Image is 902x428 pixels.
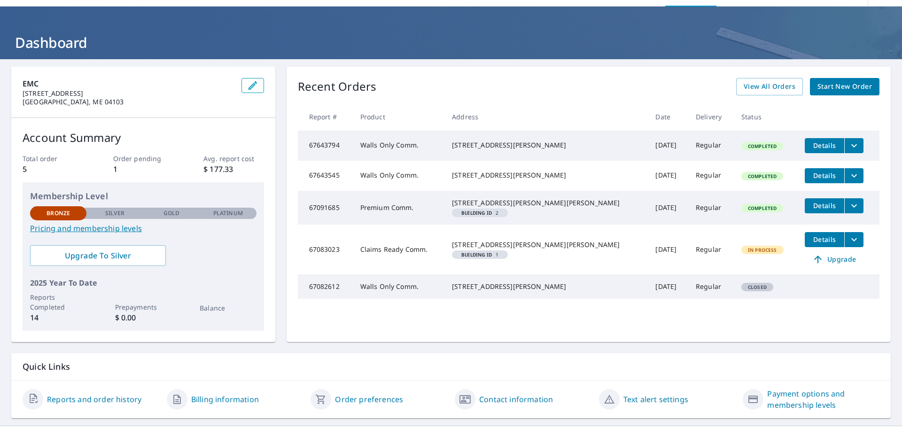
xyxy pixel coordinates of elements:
[805,252,863,267] a: Upgrade
[805,168,844,183] button: detailsBtn-67643545
[353,274,445,299] td: Walls Only Comm.
[810,201,839,210] span: Details
[298,103,353,131] th: Report #
[163,209,179,218] p: Gold
[30,292,86,312] p: Reports Completed
[688,103,734,131] th: Delivery
[298,225,353,274] td: 67083023
[30,190,257,202] p: Membership Level
[742,205,782,211] span: Completed
[742,284,772,290] span: Closed
[353,161,445,191] td: Walls Only Comm.
[844,198,863,213] button: filesDropdownBtn-67091685
[452,140,640,150] div: [STREET_ADDRESS][PERSON_NAME]
[844,168,863,183] button: filesDropdownBtn-67643545
[805,198,844,213] button: detailsBtn-67091685
[191,394,259,405] a: Billing information
[648,131,688,161] td: [DATE]
[452,240,640,249] div: [STREET_ADDRESS][PERSON_NAME][PERSON_NAME]
[767,388,879,411] a: Payment options and membership levels
[115,312,171,323] p: $ 0.00
[11,33,891,52] h1: Dashboard
[30,245,166,266] a: Upgrade To Silver
[113,154,173,163] p: Order pending
[23,129,264,146] p: Account Summary
[23,361,879,373] p: Quick Links
[461,252,492,257] em: Building ID
[105,209,125,218] p: Silver
[805,138,844,153] button: detailsBtn-67643794
[742,247,783,253] span: In Process
[298,78,377,95] p: Recent Orders
[213,209,243,218] p: Platinum
[844,232,863,247] button: filesDropdownBtn-67083023
[734,103,797,131] th: Status
[23,98,234,106] p: [GEOGRAPHIC_DATA], ME 04103
[736,78,803,95] a: View All Orders
[47,209,70,218] p: Bronze
[810,235,839,244] span: Details
[648,191,688,225] td: [DATE]
[47,394,141,405] a: Reports and order history
[452,282,640,291] div: [STREET_ADDRESS][PERSON_NAME]
[461,210,492,215] em: Building ID
[810,171,839,180] span: Details
[648,274,688,299] td: [DATE]
[688,131,734,161] td: Regular
[452,171,640,180] div: [STREET_ADDRESS][PERSON_NAME]
[353,103,445,131] th: Product
[623,394,688,405] a: Text alert settings
[113,163,173,175] p: 1
[742,173,782,179] span: Completed
[23,154,83,163] p: Total order
[456,252,504,257] span: 1
[353,131,445,161] td: Walls Only Comm.
[353,225,445,274] td: Claims Ready Comm.
[298,274,353,299] td: 67082612
[688,161,734,191] td: Regular
[844,138,863,153] button: filesDropdownBtn-67643794
[200,303,256,313] p: Balance
[23,78,234,89] p: EMC
[688,274,734,299] td: Regular
[203,154,264,163] p: Avg. report cost
[298,161,353,191] td: 67643545
[23,89,234,98] p: [STREET_ADDRESS]
[115,302,171,312] p: Prepayments
[742,143,782,149] span: Completed
[298,131,353,161] td: 67643794
[335,394,403,405] a: Order preferences
[648,161,688,191] td: [DATE]
[444,103,648,131] th: Address
[452,198,640,208] div: [STREET_ADDRESS][PERSON_NAME][PERSON_NAME]
[688,225,734,274] td: Regular
[30,312,86,323] p: 14
[744,81,795,93] span: View All Orders
[810,254,858,265] span: Upgrade
[805,232,844,247] button: detailsBtn-67083023
[30,223,257,234] a: Pricing and membership levels
[810,78,879,95] a: Start New Order
[810,141,839,150] span: Details
[479,394,553,405] a: Contact information
[30,277,257,288] p: 2025 Year To Date
[23,163,83,175] p: 5
[456,210,504,215] span: 2
[353,191,445,225] td: Premium Comm.
[203,163,264,175] p: $ 177.33
[298,191,353,225] td: 67091685
[38,250,158,261] span: Upgrade To Silver
[688,191,734,225] td: Regular
[648,103,688,131] th: Date
[648,225,688,274] td: [DATE]
[817,81,872,93] span: Start New Order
